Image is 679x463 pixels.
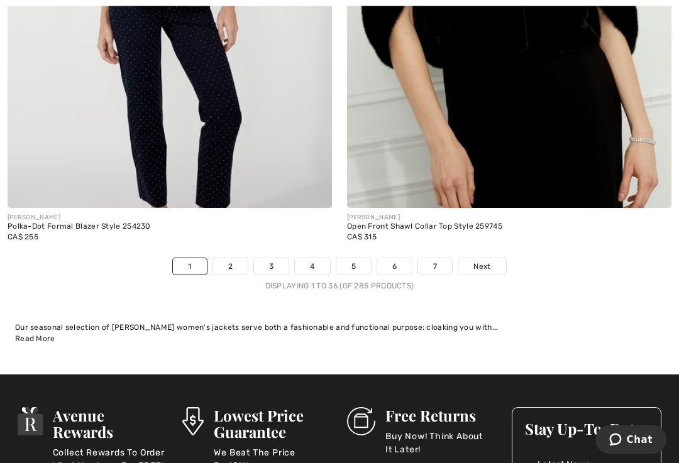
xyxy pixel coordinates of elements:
a: 1 [173,259,206,275]
a: Next [458,259,505,275]
a: 6 [377,259,412,275]
h3: Lowest Price Guarantee [214,408,332,440]
div: Our seasonal selection of [PERSON_NAME] women's jackets serve both a fashionable and functional p... [15,322,664,334]
h3: Free Returns [385,408,497,424]
img: Avenue Rewards [18,408,43,436]
p: Buy Now! Think About It Later! [385,430,497,455]
div: [PERSON_NAME] [347,214,671,223]
div: Polka-Dot Formal Blazer Style 254230 [8,223,332,232]
span: CA$ 255 [8,233,38,242]
a: 4 [295,259,329,275]
a: 3 [254,259,289,275]
h3: Stay Up-To-Date [525,421,648,437]
span: CA$ 315 [347,233,377,242]
a: 5 [336,259,371,275]
a: 2 [213,259,248,275]
img: Free Returns [347,408,375,436]
h3: Avenue Rewards [53,408,167,440]
div: [PERSON_NAME] [8,214,332,223]
span: Read More [15,335,55,344]
iframe: Opens a widget where you can chat to one of our agents [596,425,666,457]
img: Lowest Price Guarantee [182,408,204,436]
div: Open Front Shawl Collar Top Style 259745 [347,223,671,232]
a: 7 [418,259,452,275]
span: Next [473,261,490,273]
